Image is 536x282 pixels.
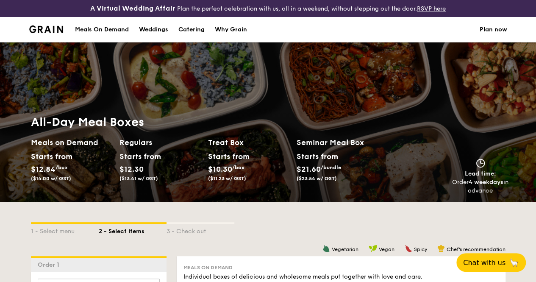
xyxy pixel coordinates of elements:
span: Vegan [379,246,394,252]
img: icon-clock.2db775ea.svg [474,159,487,168]
h2: Meals on Demand [31,137,113,148]
img: icon-vegan.f8ff3823.svg [369,245,377,252]
span: Lead time: [465,170,496,177]
div: Starts from [31,150,69,163]
span: /bundle [321,165,341,170]
span: ($13.41 w/ GST) [119,176,158,181]
img: icon-vegetarian.fe4039eb.svg [322,245,330,252]
span: /box [232,165,244,170]
strong: 4 weekdays [469,179,503,186]
span: $12.30 [119,165,144,174]
h2: Treat Box [208,137,290,148]
h4: A Virtual Wedding Affair [90,3,175,14]
span: Order 1 [38,261,63,268]
div: 2 - Select items [99,224,167,236]
img: icon-spicy.37a8142b.svg [405,245,412,252]
a: RSVP here [417,5,446,12]
button: Chat with us🦙 [456,253,526,272]
div: 1 - Select menu [31,224,99,236]
div: 3 - Check out [167,224,234,236]
span: Meals on Demand [183,265,233,271]
h2: Regulars [119,137,201,148]
div: Order in advance [452,178,509,195]
img: icon-chef-hat.a58ddaea.svg [437,245,445,252]
div: Starts from [119,150,157,163]
div: Weddings [139,17,168,42]
span: ($14.00 w/ GST) [31,176,71,181]
span: /box [56,165,68,170]
a: Catering [173,17,210,42]
span: $10.30 [208,165,232,174]
span: 🦙 [509,258,519,268]
div: Starts from [297,150,338,163]
span: $12.84 [31,165,56,174]
h2: Seminar Meal Box [297,137,385,148]
span: Spicy [414,246,427,252]
a: Plan now [480,17,507,42]
span: ($23.54 w/ GST) [297,176,337,181]
div: Meals On Demand [75,17,129,42]
a: Weddings [134,17,173,42]
div: Catering [178,17,205,42]
div: Why Grain [215,17,247,42]
a: Meals On Demand [70,17,134,42]
a: Why Grain [210,17,252,42]
span: $21.60 [297,165,321,174]
div: Starts from [208,150,246,163]
img: Grain [29,25,64,33]
span: Chef's recommendation [447,246,505,252]
span: Chat with us [463,259,505,267]
a: Logotype [29,25,64,33]
div: Plan the perfect celebration with us, all in a weekend, without stepping out the door. [89,3,447,14]
h1: All-Day Meal Boxes [31,114,385,130]
span: Vegetarian [332,246,358,252]
span: ($11.23 w/ GST) [208,176,246,181]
